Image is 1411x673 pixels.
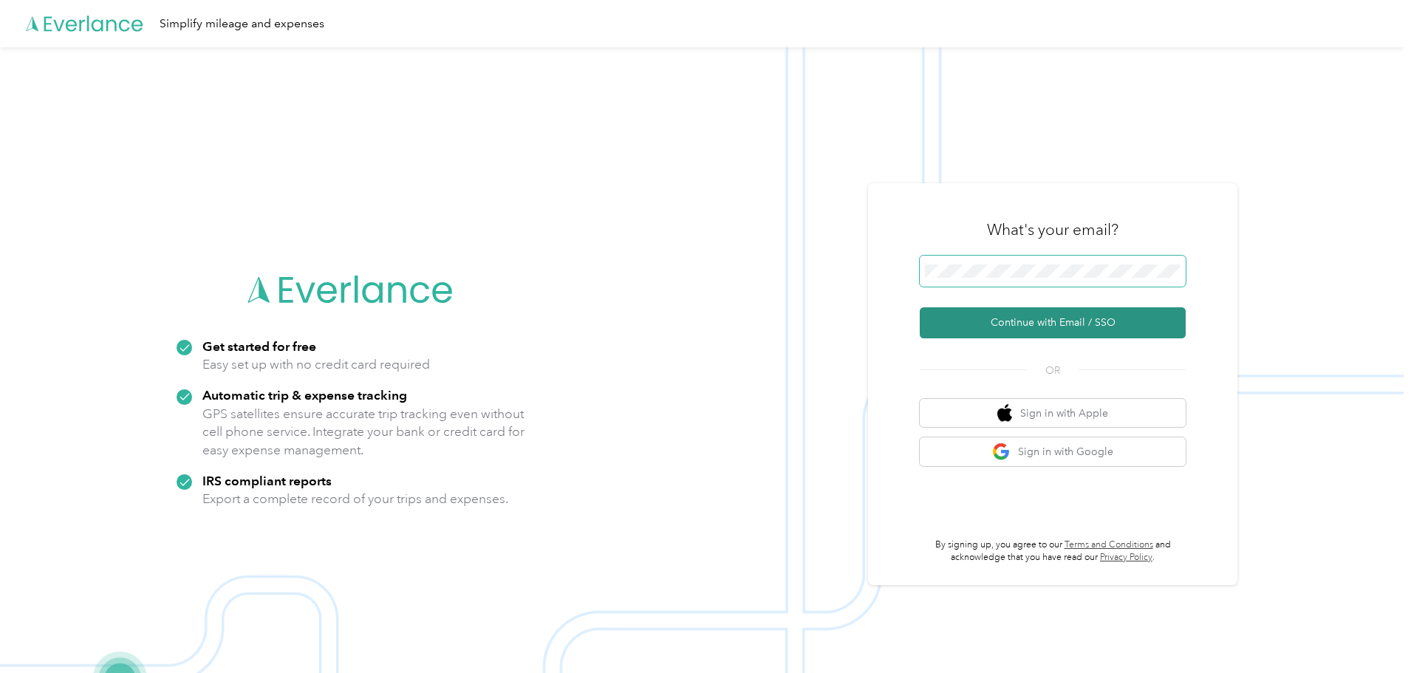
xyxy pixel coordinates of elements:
[1065,539,1153,550] a: Terms and Conditions
[202,338,316,354] strong: Get started for free
[202,387,407,403] strong: Automatic trip & expense tracking
[920,399,1186,428] button: apple logoSign in with Apple
[920,539,1186,564] p: By signing up, you agree to our and acknowledge that you have read our .
[992,443,1011,461] img: google logo
[920,307,1186,338] button: Continue with Email / SSO
[1100,552,1152,563] a: Privacy Policy
[202,355,430,374] p: Easy set up with no credit card required
[160,15,324,33] div: Simplify mileage and expenses
[202,490,508,508] p: Export a complete record of your trips and expenses.
[997,404,1012,423] img: apple logo
[202,405,525,460] p: GPS satellites ensure accurate trip tracking even without cell phone service. Integrate your bank...
[1027,363,1079,378] span: OR
[987,219,1118,240] h3: What's your email?
[920,437,1186,466] button: google logoSign in with Google
[202,473,332,488] strong: IRS compliant reports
